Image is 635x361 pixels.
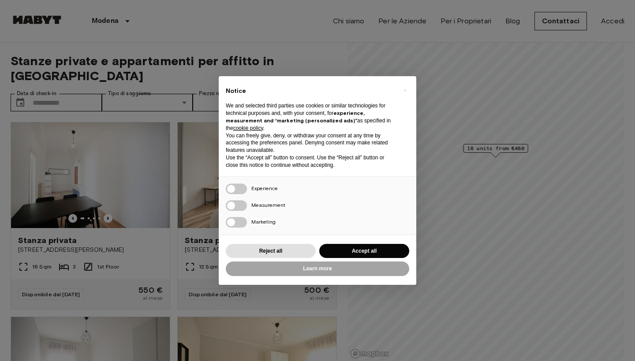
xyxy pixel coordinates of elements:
p: Use the “Accept all” button to consent. Use the “Reject all” button or close this notice to conti... [226,154,395,169]
h2: Notice [226,87,395,96]
span: Marketing [251,218,276,225]
span: Experience [251,185,278,192]
button: Close this notice [398,83,412,97]
button: Accept all [319,244,409,258]
a: cookie policy [233,125,263,131]
span: × [403,85,407,96]
p: You can freely give, deny, or withdraw your consent at any time by accessing the preferences pane... [226,132,395,154]
button: Reject all [226,244,316,258]
span: Measurement [251,202,285,208]
strong: experience, measurement and “marketing (personalized ads)” [226,110,365,124]
p: We and selected third parties use cookies or similar technologies for technical purposes and, wit... [226,102,395,132]
button: Learn more [226,262,409,276]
